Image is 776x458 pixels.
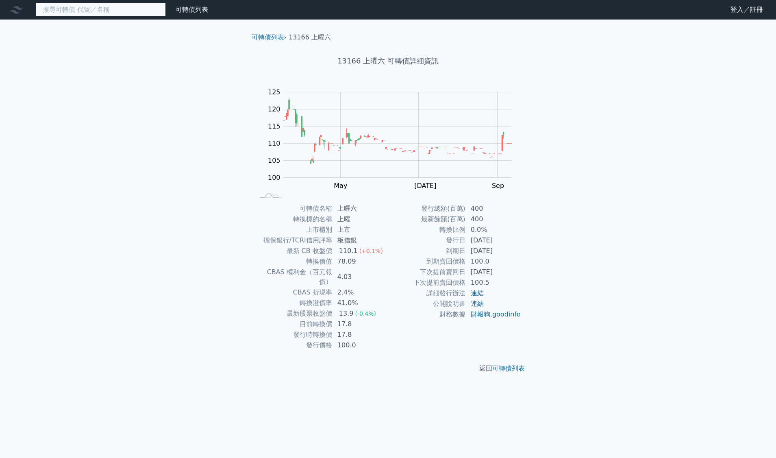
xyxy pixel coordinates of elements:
[333,225,388,235] td: 上市
[388,299,466,309] td: 公開說明書
[466,256,522,267] td: 100.0
[735,419,776,458] iframe: Chat Widget
[471,310,490,318] a: 財報狗
[255,225,333,235] td: 上市櫃別
[355,310,376,317] span: (-0.4%)
[333,298,388,308] td: 41.0%
[268,122,280,130] tspan: 115
[492,182,504,190] tspan: Sep
[466,246,522,256] td: [DATE]
[466,309,522,320] td: ,
[359,248,383,254] span: (+0.1%)
[337,246,359,256] div: 110.1
[333,329,388,340] td: 17.8
[466,214,522,225] td: 400
[388,225,466,235] td: 轉換比例
[492,310,521,318] a: goodinfo
[289,33,331,42] li: 13166 上曜六
[414,182,436,190] tspan: [DATE]
[333,319,388,329] td: 17.8
[255,329,333,340] td: 發行時轉換價
[388,235,466,246] td: 發行日
[255,214,333,225] td: 轉換標的名稱
[255,340,333,351] td: 發行價格
[252,33,284,41] a: 可轉債列表
[255,256,333,267] td: 轉換價值
[268,157,280,164] tspan: 105
[255,308,333,319] td: 最新股票收盤價
[334,182,347,190] tspan: May
[255,203,333,214] td: 可轉債名稱
[492,364,525,372] a: 可轉債列表
[333,287,388,298] td: 2.4%
[466,203,522,214] td: 400
[264,88,524,190] g: Chart
[255,246,333,256] td: 最新 CB 收盤價
[255,319,333,329] td: 目前轉換價
[268,174,280,181] tspan: 100
[466,225,522,235] td: 0.0%
[333,235,388,246] td: 板信銀
[245,55,531,67] h1: 13166 上曜六 可轉債詳細資訊
[388,256,466,267] td: 到期賣回價格
[388,267,466,277] td: 下次提前賣回日
[36,3,166,17] input: 搜尋可轉債 代號／名稱
[388,214,466,225] td: 最新餘額(百萬)
[471,300,484,308] a: 連結
[466,277,522,288] td: 100.5
[268,88,280,96] tspan: 125
[255,287,333,298] td: CBAS 折現率
[333,267,388,287] td: 4.03
[176,6,208,13] a: 可轉債列表
[337,309,355,318] div: 13.9
[252,33,287,42] li: ›
[466,267,522,277] td: [DATE]
[255,298,333,308] td: 轉換溢價率
[333,203,388,214] td: 上曜六
[268,140,280,147] tspan: 110
[466,235,522,246] td: [DATE]
[255,267,333,287] td: CBAS 權利金（百元報價）
[255,235,333,246] td: 擔保銀行/TCRI信用評等
[388,203,466,214] td: 發行總額(百萬)
[245,364,531,373] p: 返回
[471,289,484,297] a: 連結
[724,3,769,16] a: 登入／註冊
[388,309,466,320] td: 財務數據
[735,419,776,458] div: 聊天小工具
[333,340,388,351] td: 100.0
[388,288,466,299] td: 詳細發行辦法
[388,246,466,256] td: 到期日
[333,256,388,267] td: 78.09
[268,105,280,113] tspan: 120
[333,214,388,225] td: 上曜
[388,277,466,288] td: 下次提前賣回價格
